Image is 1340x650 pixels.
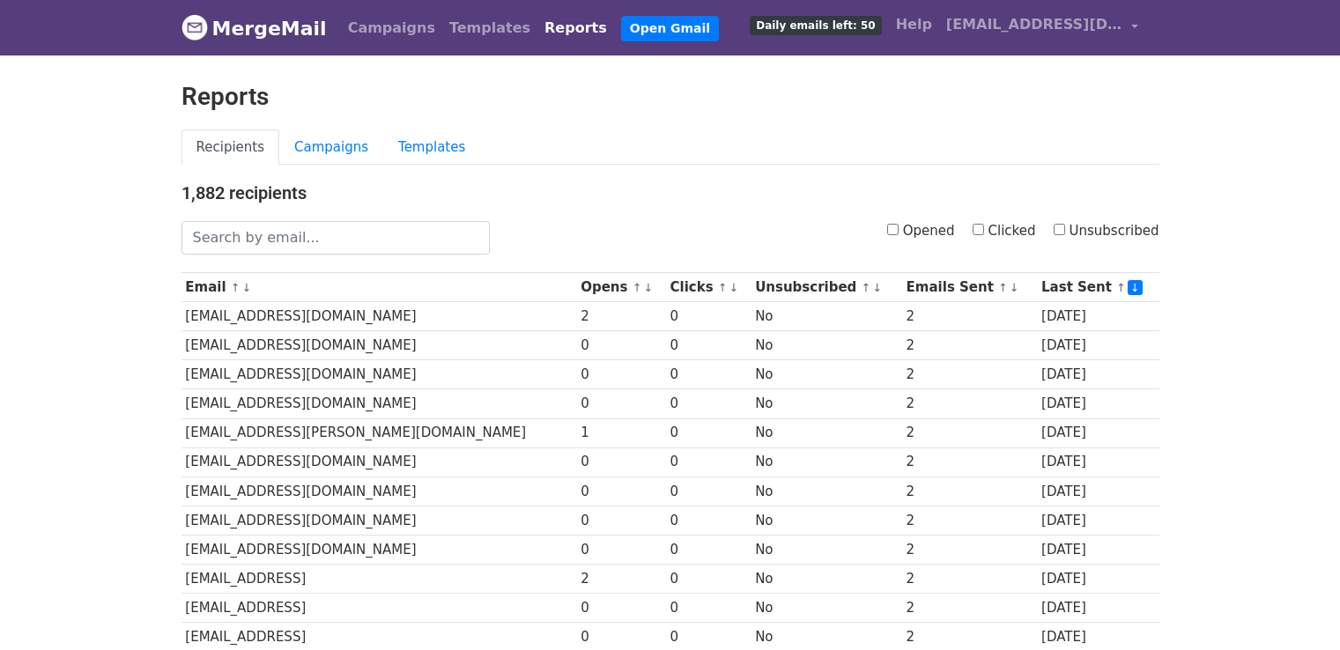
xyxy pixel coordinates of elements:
td: 0 [576,331,665,360]
td: [DATE] [1037,302,1159,331]
td: 0 [666,331,751,360]
a: Open Gmail [621,16,719,41]
td: 0 [666,389,751,418]
td: No [751,331,901,360]
a: ↑ [231,281,241,294]
td: 0 [666,360,751,389]
td: [EMAIL_ADDRESS][DOMAIN_NAME] [181,476,577,506]
input: Unsubscribed [1054,224,1065,235]
td: 0 [576,389,665,418]
td: 0 [666,565,751,594]
td: 2 [902,302,1037,331]
th: Last Sent [1037,273,1159,302]
th: Unsubscribed [751,273,901,302]
td: 0 [666,302,751,331]
td: [DATE] [1037,418,1159,447]
td: [DATE] [1037,594,1159,623]
td: [EMAIL_ADDRESS][PERSON_NAME][DOMAIN_NAME] [181,418,577,447]
label: Opened [887,221,955,241]
td: 0 [666,476,751,506]
h2: Reports [181,82,1159,112]
td: [EMAIL_ADDRESS][DOMAIN_NAME] [181,302,577,331]
td: [EMAIL_ADDRESS] [181,565,577,594]
td: [DATE] [1037,360,1159,389]
a: Campaigns [341,11,442,46]
td: 0 [666,535,751,564]
input: Search by email... [181,221,490,255]
input: Clicked [973,224,984,235]
td: 0 [576,447,665,476]
td: 2 [902,331,1037,360]
a: ↑ [998,281,1008,294]
td: [EMAIL_ADDRESS] [181,594,577,623]
td: No [751,389,901,418]
a: Campaigns [279,129,383,166]
td: 1 [576,418,665,447]
td: 0 [576,535,665,564]
td: 2 [902,535,1037,564]
a: ↓ [729,281,739,294]
td: [EMAIL_ADDRESS][DOMAIN_NAME] [181,360,577,389]
td: No [751,565,901,594]
h4: 1,882 recipients [181,182,1159,203]
input: Opened [887,224,899,235]
td: 0 [666,506,751,535]
a: ↓ [1128,280,1143,295]
td: [EMAIL_ADDRESS][DOMAIN_NAME] [181,331,577,360]
td: 0 [666,447,751,476]
td: 0 [576,594,665,623]
a: ↑ [862,281,871,294]
td: No [751,535,901,564]
td: [DATE] [1037,447,1159,476]
td: [EMAIL_ADDRESS][DOMAIN_NAME] [181,535,577,564]
td: [DATE] [1037,565,1159,594]
th: Emails Sent [902,273,1037,302]
td: No [751,506,901,535]
a: Help [889,7,939,42]
td: [EMAIL_ADDRESS][DOMAIN_NAME] [181,506,577,535]
td: [EMAIL_ADDRESS][DOMAIN_NAME] [181,447,577,476]
th: Clicks [666,273,751,302]
img: MergeMail logo [181,14,208,41]
a: ↓ [643,281,653,294]
td: 2 [902,476,1037,506]
th: Opens [576,273,665,302]
td: No [751,447,901,476]
a: ↓ [1010,281,1019,294]
a: ↑ [718,281,728,294]
a: Templates [442,11,537,46]
td: 0 [576,506,665,535]
a: [EMAIL_ADDRESS][DOMAIN_NAME] [939,7,1145,48]
td: No [751,302,901,331]
td: No [751,476,901,506]
td: 2 [576,302,665,331]
td: 2 [902,360,1037,389]
td: 2 [902,418,1037,447]
label: Clicked [973,221,1036,241]
a: Daily emails left: 50 [743,7,888,42]
td: 2 [902,447,1037,476]
a: MergeMail [181,10,327,47]
a: Reports [537,11,614,46]
td: 2 [902,565,1037,594]
td: [DATE] [1037,389,1159,418]
a: ↑ [633,281,642,294]
td: 0 [666,418,751,447]
td: 2 [576,565,665,594]
td: 0 [576,476,665,506]
a: Templates [383,129,480,166]
td: 2 [902,594,1037,623]
a: ↑ [1116,281,1126,294]
a: ↓ [872,281,882,294]
td: No [751,418,901,447]
td: No [751,594,901,623]
td: [EMAIL_ADDRESS][DOMAIN_NAME] [181,389,577,418]
th: Email [181,273,577,302]
td: 0 [666,594,751,623]
td: 2 [902,389,1037,418]
td: [DATE] [1037,331,1159,360]
td: 2 [902,506,1037,535]
td: [DATE] [1037,535,1159,564]
span: [EMAIL_ADDRESS][DOMAIN_NAME] [946,14,1122,35]
td: [DATE] [1037,476,1159,506]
